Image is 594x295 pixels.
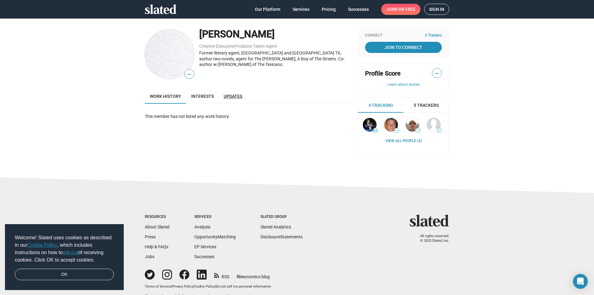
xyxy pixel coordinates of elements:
[194,244,216,249] a: EP Services
[145,215,170,219] div: Resources
[145,284,171,288] a: Terms of Service
[343,4,374,15] a: Successes
[63,250,78,255] a: opt-out
[255,4,280,15] span: Our Platform
[385,139,422,144] a: View all People (4)
[437,129,441,132] span: —
[27,242,57,248] a: Cookie Policy
[414,102,439,108] span: 5 Trackers
[186,89,219,104] a: Interests
[171,284,172,288] span: |
[194,215,236,219] div: Services
[317,4,341,15] a: Pricing
[365,69,401,78] span: Profile Score
[394,129,399,132] span: —
[145,234,156,239] a: Press
[216,284,271,289] button: Do not sell my personal information
[425,33,442,38] span: 5 Trackers
[191,94,214,99] span: Interests
[145,244,168,249] a: Help & FAQs
[365,82,442,87] button: Learn about scores
[363,118,377,132] img: Stephan Paternot
[366,42,441,53] span: Join To Connect
[199,44,234,49] a: Creative Executive
[145,29,194,79] img: Charles Neighbors
[145,114,351,119] div: This member has not listed any work history.
[396,4,415,15] span: for free
[573,274,588,289] div: Open Intercom Messenger
[427,118,441,132] img: Thomas Hill II
[414,234,449,243] p: All rights reserved. © 2025 Slated, Inc.
[260,224,291,229] a: Slated Analytics
[322,4,336,15] span: Pricing
[384,118,398,132] img: James West
[145,224,170,229] a: About Slated
[406,118,419,132] img: Jeanie Loiacono
[150,94,181,99] span: Work history
[224,94,242,99] span: Updates
[365,33,442,38] div: Connect
[429,4,444,15] span: Sign in
[237,274,244,279] span: film
[145,89,186,104] a: Work history
[381,4,420,15] a: Joinfor free
[199,50,351,67] div: Former literary agent, [GEOGRAPHIC_DATA] and [GEOGRAPHIC_DATA] TX, author two novels, agent for T...
[365,42,442,53] a: Join To Connect
[373,129,377,132] span: 41
[194,254,214,259] a: Successes
[145,254,154,259] a: Jobs
[234,45,235,48] span: ,
[260,215,303,219] div: Slated Group
[15,269,114,280] a: dismiss cookie message
[424,4,449,15] a: Sign in
[253,44,277,49] a: Talent Agent
[235,44,252,49] a: Producer
[215,284,216,288] span: |
[368,102,393,108] span: 4 Tracking
[15,234,114,264] span: Welcome! Slated uses cookies as described in our , which includes instructions on how to of recei...
[260,234,303,239] a: DisclosureStatements
[219,89,247,104] a: Updates
[250,4,285,15] a: Our Platform
[194,224,210,229] a: Analysis
[432,69,441,77] span: —
[172,284,193,288] a: Privacy Policy
[288,4,314,15] a: Services
[193,284,194,288] span: |
[214,270,229,280] a: RSS
[416,129,420,132] span: —
[185,70,194,78] span: —
[199,28,351,41] div: [PERSON_NAME]
[293,4,309,15] span: Services
[386,4,415,15] span: Join
[237,269,270,280] a: filmonomics blog
[5,224,124,290] div: cookieconsent
[252,45,253,48] span: ,
[194,234,236,239] a: OpportunityMatching
[194,284,215,288] a: Cookie Policy
[348,4,369,15] span: Successes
